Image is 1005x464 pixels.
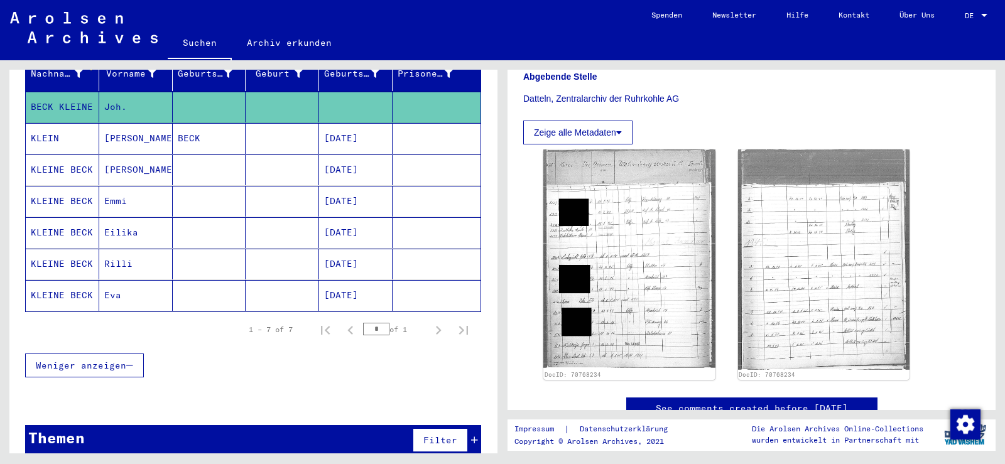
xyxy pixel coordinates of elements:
[523,72,597,82] b: Abgebende Stelle
[99,280,173,311] mat-cell: Eva
[173,123,246,154] mat-cell: BECK
[26,154,99,185] mat-cell: KLEINE BECK
[246,56,319,91] mat-header-cell: Geburt‏
[950,409,980,439] div: Zustimmung ändern
[99,217,173,248] mat-cell: Eilika
[36,360,126,371] span: Weniger anzeigen
[398,63,469,84] div: Prisoner #
[523,92,980,105] p: Datteln, Zentralarchiv der Ruhrkohle AG
[338,317,363,342] button: Previous page
[26,56,99,91] mat-header-cell: Nachname
[99,249,173,279] mat-cell: Rilli
[99,92,173,122] mat-cell: Joh.
[319,249,393,279] mat-cell: [DATE]
[31,63,99,84] div: Nachname
[423,434,457,446] span: Filter
[426,317,451,342] button: Next page
[99,56,173,91] mat-header-cell: Vorname
[26,123,99,154] mat-cell: KLEIN
[249,324,293,335] div: 1 – 7 of 7
[545,371,601,378] a: DocID: 70768234
[514,423,564,436] a: Impressum
[451,317,476,342] button: Last page
[26,280,99,311] mat-cell: KLEINE BECK
[752,434,923,446] p: wurden entwickelt in Partnerschaft mit
[324,67,379,80] div: Geburtsdatum
[543,149,715,368] img: 001.jpg
[514,423,683,436] div: |
[324,63,395,84] div: Geburtsdatum
[319,217,393,248] mat-cell: [DATE]
[173,56,246,91] mat-header-cell: Geburtsname
[950,409,981,440] img: Zustimmung ändern
[319,186,393,217] mat-cell: [DATE]
[251,67,303,80] div: Geburt‏
[319,154,393,185] mat-cell: [DATE]
[523,121,633,144] button: Zeige alle Metadaten
[99,186,173,217] mat-cell: Emmi
[25,353,144,377] button: Weniger anzeigen
[752,423,923,434] p: Die Arolsen Archives Online-Collections
[319,56,393,91] mat-header-cell: Geburtsdatum
[319,123,393,154] mat-cell: [DATE]
[99,154,173,185] mat-cell: [PERSON_NAME]
[514,436,683,447] p: Copyright © Arolsen Archives, 2021
[26,217,99,248] mat-cell: KLEINE BECK
[178,67,233,80] div: Geburtsname
[104,67,156,80] div: Vorname
[413,428,468,452] button: Filter
[363,323,426,335] div: of 1
[26,92,99,122] mat-cell: BECK KLEINE
[178,63,249,84] div: Geburtsname
[965,11,979,20] span: DE
[251,63,318,84] div: Geburt‏
[942,419,989,450] img: yv_logo.png
[28,426,85,449] div: Themen
[26,249,99,279] mat-cell: KLEINE BECK
[739,371,795,378] a: DocID: 70768234
[168,28,232,60] a: Suchen
[398,67,453,80] div: Prisoner #
[99,123,173,154] mat-cell: [PERSON_NAME]
[656,402,848,415] a: See comments created before [DATE]
[738,149,910,369] img: 002.jpg
[393,56,481,91] mat-header-cell: Prisoner #
[26,186,99,217] mat-cell: KLEINE BECK
[10,12,158,43] img: Arolsen_neg.svg
[232,28,347,58] a: Archiv erkunden
[570,423,683,436] a: Datenschutzerklärung
[319,280,393,311] mat-cell: [DATE]
[31,67,83,80] div: Nachname
[313,317,338,342] button: First page
[104,63,172,84] div: Vorname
